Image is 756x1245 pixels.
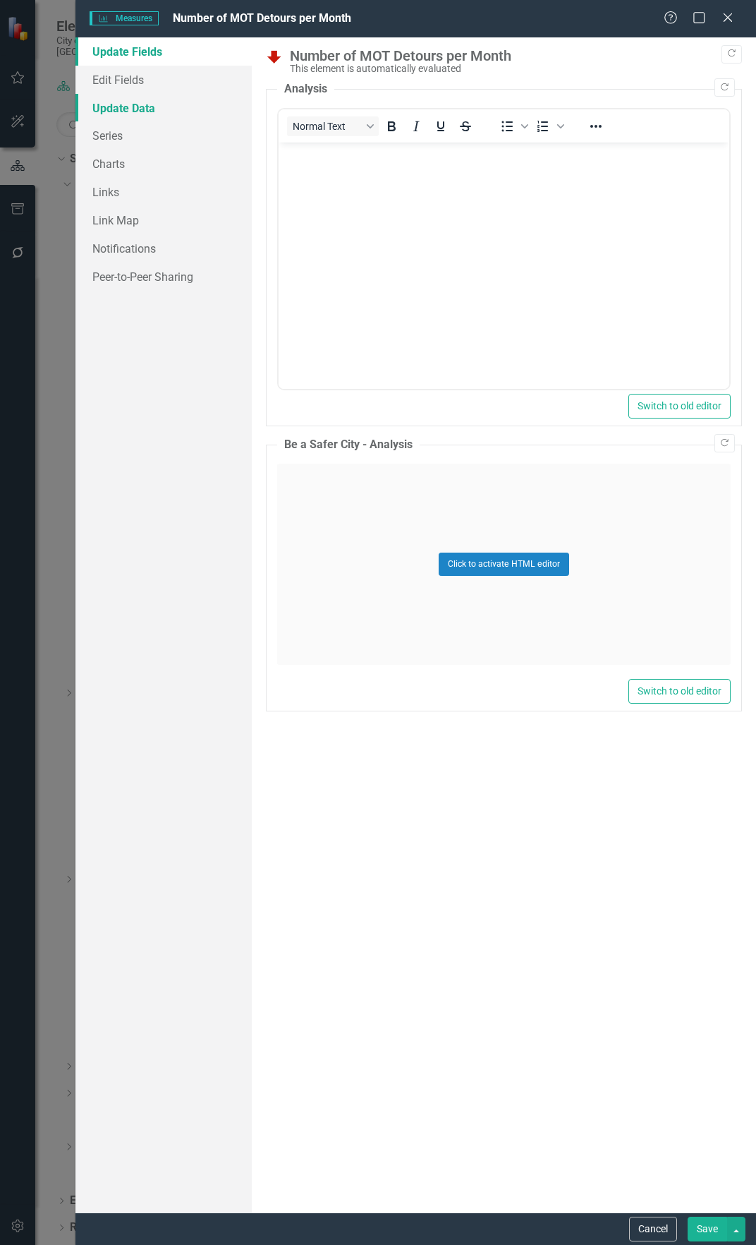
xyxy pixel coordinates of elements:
button: Italic [404,116,428,136]
div: Number of MOT Detours per Month [290,48,735,64]
a: Update Fields [75,37,252,66]
button: Switch to old editor [628,394,731,419]
a: Update Data [75,94,252,122]
a: Series [75,121,252,150]
button: Block Normal Text [287,116,379,136]
legend: Be a Safer City - Analysis [277,437,420,453]
button: Underline [429,116,453,136]
img: Reviewing for Improvement [266,48,283,65]
button: Click to activate HTML editor [439,553,569,575]
span: Normal Text [293,121,362,132]
span: Number of MOT Detours per Month [173,11,351,25]
button: Reveal or hide additional toolbar items [584,116,608,136]
a: Notifications [75,234,252,263]
button: Save [688,1217,727,1241]
a: Peer-to-Peer Sharing [75,263,252,291]
div: This element is automatically evaluated [290,64,735,74]
button: Bold [379,116,403,136]
button: Switch to old editor [628,679,731,704]
button: Cancel [629,1217,677,1241]
iframe: Rich Text Area [279,143,729,389]
a: Links [75,178,252,206]
a: Edit Fields [75,66,252,94]
span: Measures [90,11,158,25]
a: Link Map [75,206,252,234]
div: Numbered list [531,116,566,136]
a: Charts [75,150,252,178]
div: Bullet list [495,116,530,136]
button: Strikethrough [453,116,477,136]
legend: Analysis [277,81,334,97]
